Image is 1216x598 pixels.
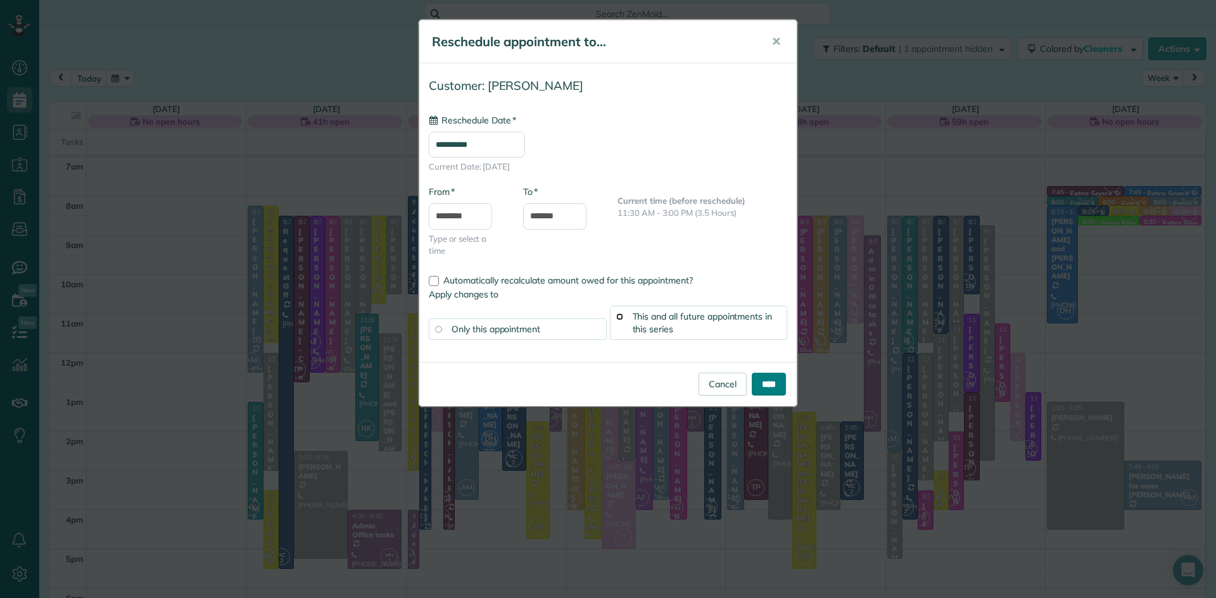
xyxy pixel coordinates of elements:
h4: Customer: [PERSON_NAME] [429,79,787,92]
a: Cancel [699,373,747,396]
span: Type or select a time [429,233,504,257]
b: Current time (before reschedule) [617,196,745,206]
label: From [429,185,455,198]
span: Automatically recalculate amount owed for this appointment? [443,275,693,286]
input: This and all future appointments in this series [616,313,623,320]
span: This and all future appointments in this series [633,311,773,335]
h5: Reschedule appointment to... [432,33,754,51]
span: Only this appointment [452,323,540,335]
span: ✕ [771,34,781,49]
label: To [523,185,538,198]
label: Apply changes to [429,288,787,301]
label: Reschedule Date [429,114,516,127]
input: Only this appointment [435,326,441,332]
span: Current Date: [DATE] [429,161,787,173]
p: 11:30 AM - 3:00 PM (3.5 Hours) [617,207,787,219]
